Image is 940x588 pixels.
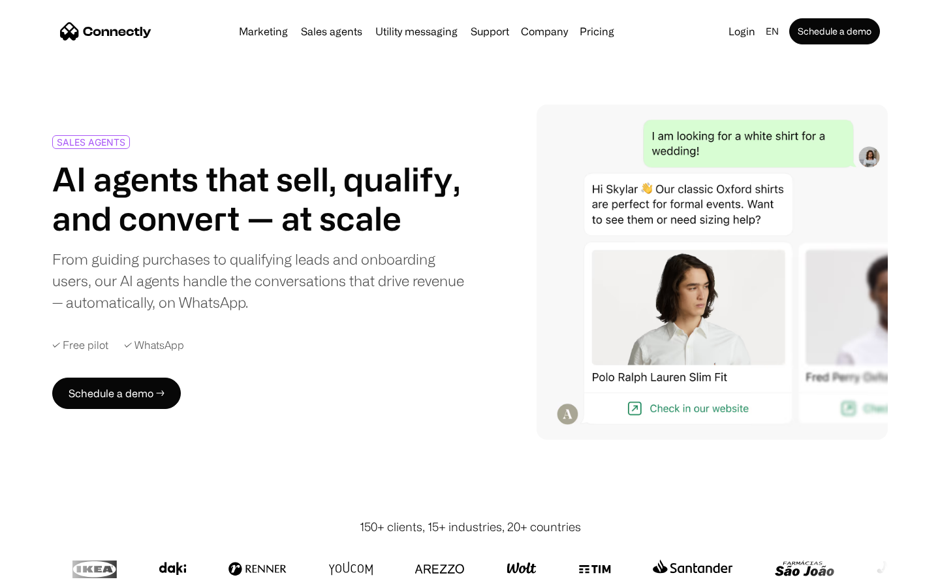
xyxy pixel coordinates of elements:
[296,26,368,37] a: Sales agents
[517,22,572,41] div: Company
[360,518,581,536] div: 150+ clients, 15+ industries, 20+ countries
[60,22,151,41] a: home
[52,248,465,313] div: From guiding purchases to qualifying leads and onboarding users, our AI agents handle the convers...
[52,378,181,409] a: Schedule a demo →
[57,137,125,147] div: SALES AGENTS
[574,26,619,37] a: Pricing
[13,564,78,583] aside: Language selected: English
[234,26,293,37] a: Marketing
[465,26,514,37] a: Support
[370,26,463,37] a: Utility messaging
[723,22,760,41] a: Login
[766,22,779,41] div: en
[521,22,568,41] div: Company
[124,339,184,351] div: ✓ WhatsApp
[760,22,787,41] div: en
[789,18,880,44] a: Schedule a demo
[26,565,78,583] ul: Language list
[52,159,465,238] h1: AI agents that sell, qualify, and convert — at scale
[52,339,108,351] div: ✓ Free pilot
